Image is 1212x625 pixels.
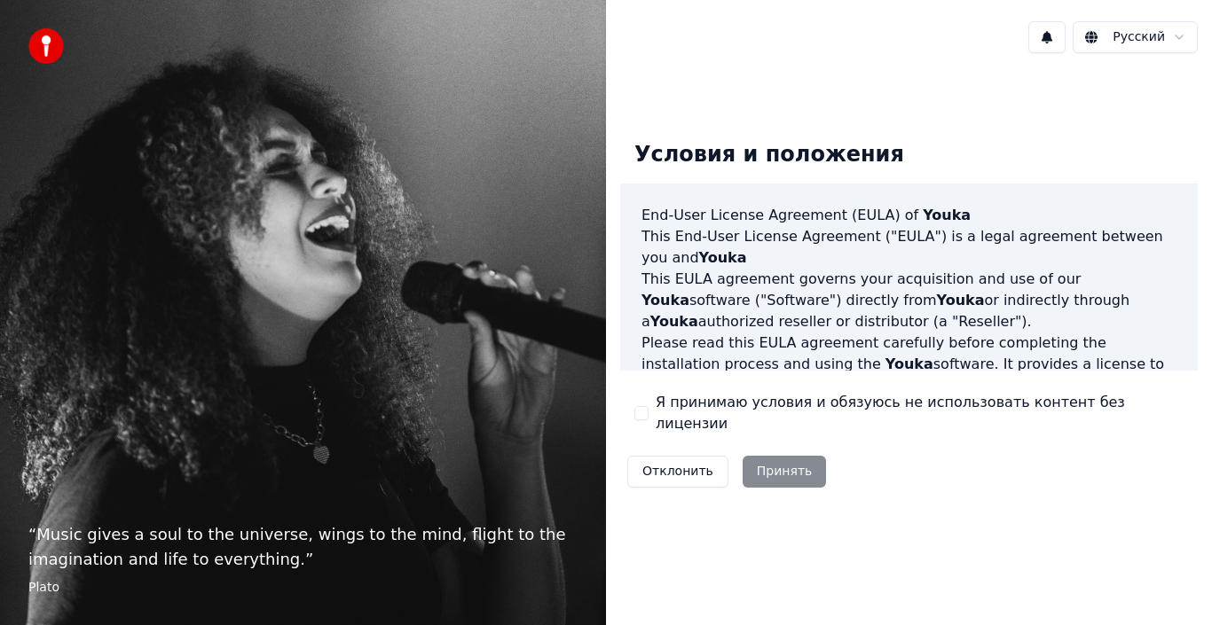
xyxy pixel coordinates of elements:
[28,522,578,572] p: “ Music gives a soul to the universe, wings to the mind, flight to the imagination and life to ev...
[627,456,728,488] button: Отклонить
[641,269,1177,332] p: This EULA agreement governs your acquisition and use of our software ("Software") directly from o...
[641,292,689,309] span: Youka
[620,127,918,184] div: Условия и положения
[28,28,64,64] img: youka
[885,355,933,372] span: Youka
[28,579,578,597] footer: Plato
[923,207,971,223] span: Youka
[699,249,747,266] span: Youka
[656,392,1184,434] label: Я принимаю условия и обязуюсь не использовать контент без лицензии
[650,313,698,330] span: Youka
[641,226,1177,269] p: This End-User License Agreement ("EULA") is a legal agreement between you and
[641,205,1177,226] h3: End-User License Agreement (EULA) of
[937,292,985,309] span: Youka
[641,332,1177,418] p: Please read this EULA agreement carefully before completing the installation process and using th...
